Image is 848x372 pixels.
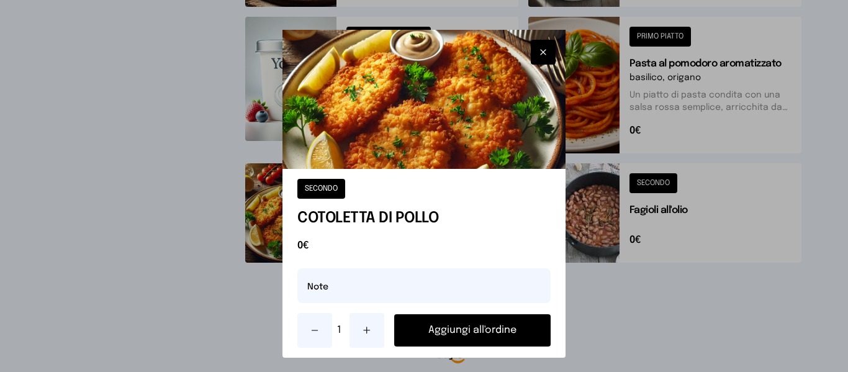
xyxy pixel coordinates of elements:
[297,238,550,253] span: 0€
[282,30,565,169] img: COTOLETTA DI POLLO
[297,209,550,229] h1: COTOLETTA DI POLLO
[297,179,345,199] button: SECONDO
[337,323,345,338] span: 1
[394,314,550,347] button: Aggiungi all'ordine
